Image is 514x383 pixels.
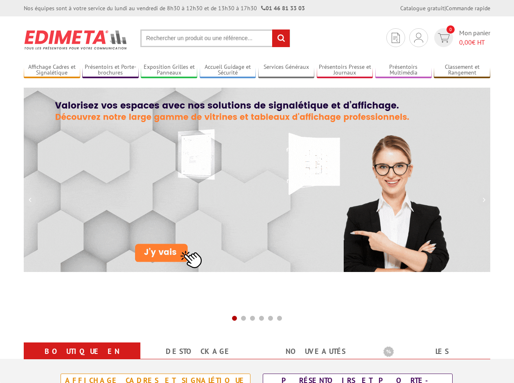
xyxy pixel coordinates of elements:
a: nouveautés [267,344,364,359]
a: Présentoirs Multimédia [375,63,432,77]
input: Rechercher un produit ou une référence... [140,29,290,47]
a: Services Généraux [258,63,315,77]
a: Accueil Guidage et Sécurité [200,63,256,77]
input: rechercher [272,29,290,47]
img: devis rapide [392,33,400,43]
img: devis rapide [438,33,450,43]
img: devis rapide [414,33,423,43]
span: Mon panier [459,28,490,47]
div: Nos équipes sont à votre service du lundi au vendredi de 8h30 à 12h30 et de 13h30 à 17h30 [24,4,305,12]
a: Classement et Rangement [434,63,490,77]
a: devis rapide 0 Mon panier 0,00€ HT [432,28,490,47]
strong: 01 46 81 33 03 [261,5,305,12]
a: Destockage [150,344,247,359]
a: Exposition Grilles et Panneaux [141,63,197,77]
a: Commande rapide [446,5,490,12]
img: Présentoir, panneau, stand - Edimeta - PLV, affichage, mobilier bureau, entreprise [24,25,128,55]
span: 0 [446,25,455,34]
a: Les promotions [383,344,480,374]
div: | [400,4,490,12]
a: Présentoirs et Porte-brochures [82,63,139,77]
span: € HT [459,38,490,47]
a: Présentoirs Presse et Journaux [317,63,373,77]
a: Affichage Cadres et Signalétique [24,63,80,77]
b: Les promotions [383,344,486,360]
a: Catalogue gratuit [400,5,444,12]
span: 0,00 [459,38,472,46]
a: Boutique en ligne [34,344,131,374]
